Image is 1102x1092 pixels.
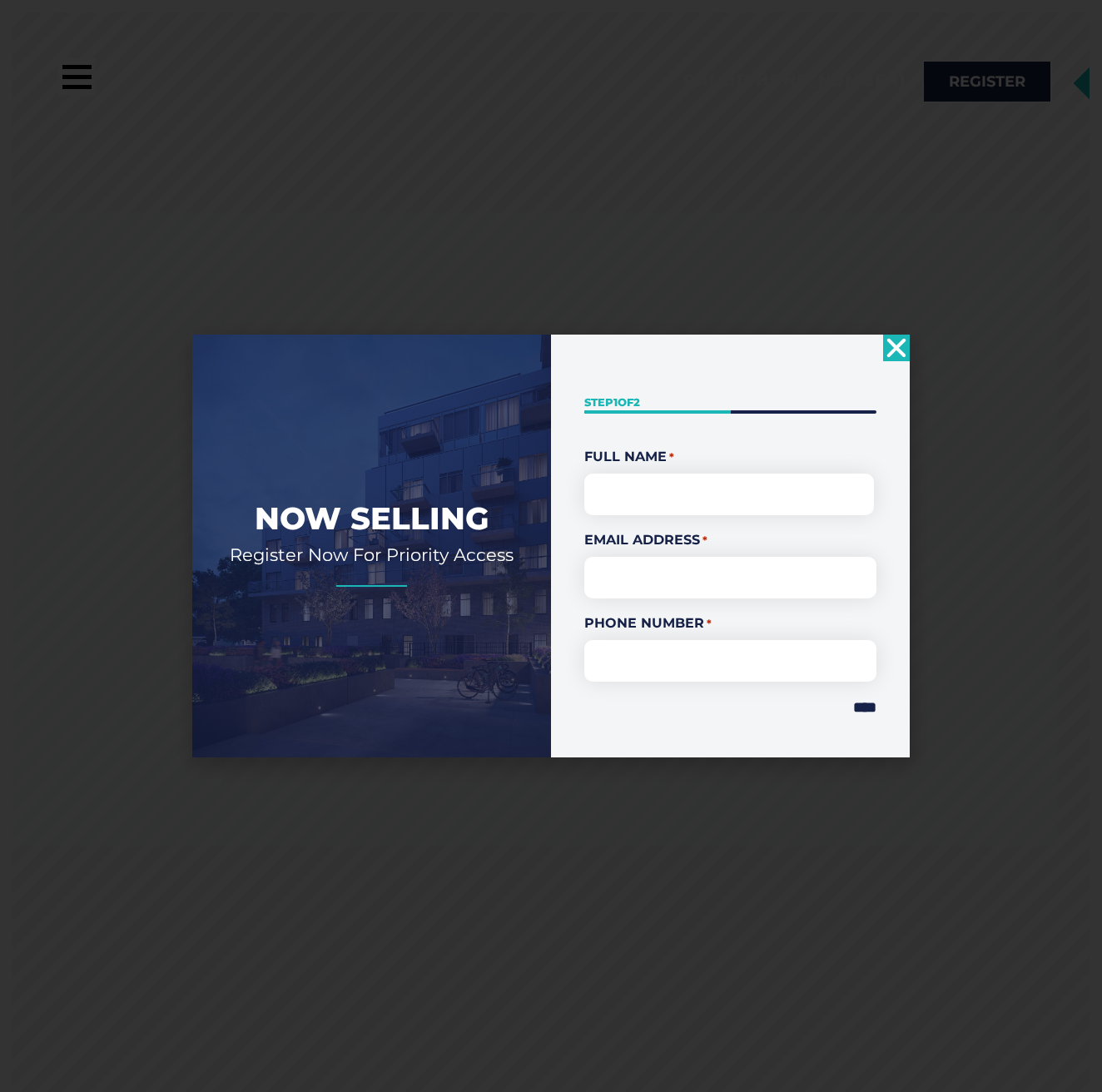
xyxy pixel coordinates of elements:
[217,499,526,539] h2: Now Selling
[633,395,640,409] span: 2
[584,395,876,410] p: Step of
[217,544,526,566] h2: Register Now For Priority Access
[584,447,876,467] legend: Full Name
[613,395,618,409] span: 1
[584,530,876,550] label: Email Address
[883,335,910,361] a: Close
[584,613,876,633] label: Phone Number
